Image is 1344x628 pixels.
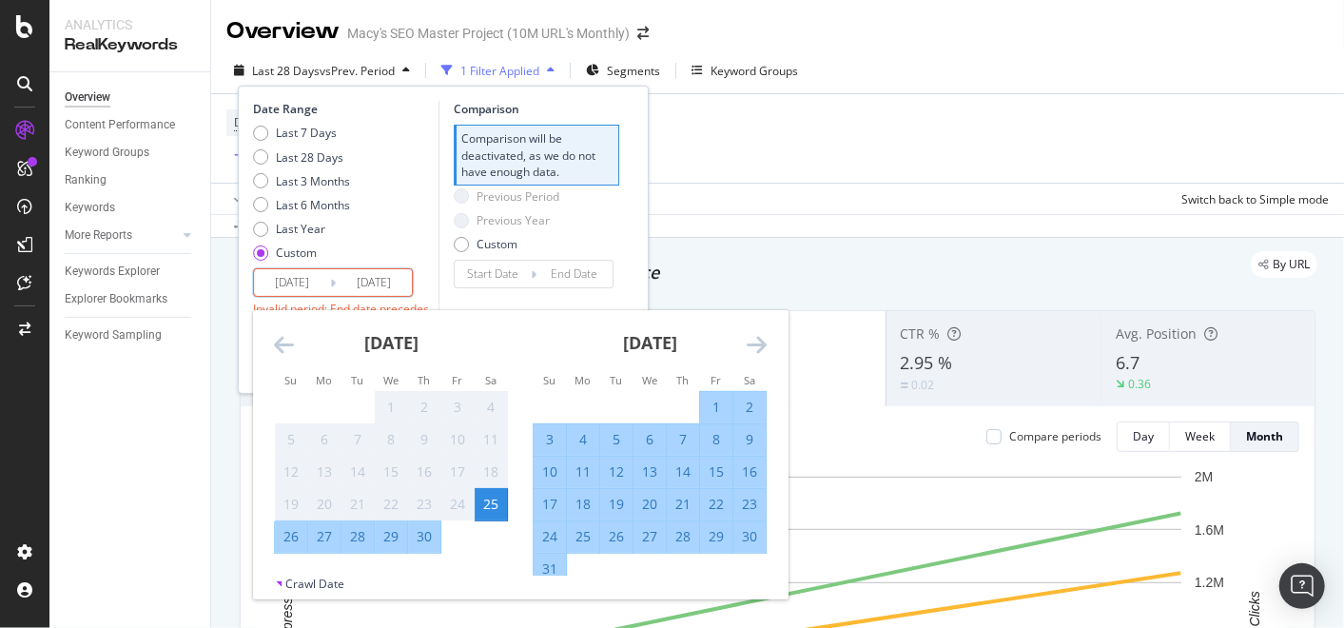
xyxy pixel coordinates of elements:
[475,462,507,481] div: 18
[408,488,441,520] td: Not available. Thursday, September 23, 2021
[633,456,667,488] td: Selected. Wednesday, October 13, 2021
[441,398,474,417] div: 3
[454,236,559,252] div: Custom
[341,462,374,481] div: 14
[441,462,474,481] div: 17
[623,331,677,354] strong: [DATE]
[700,391,733,423] td: Selected. Friday, October 1, 2021
[275,527,307,546] div: 26
[1174,184,1329,214] button: Switch back to Simple mode
[567,488,600,520] td: Selected. Monday, October 18, 2021
[408,462,440,481] div: 16
[65,289,167,309] div: Explorer Bookmarks
[475,488,508,520] td: Selected as start date. Saturday, September 25, 2021
[567,430,599,449] div: 4
[65,34,195,56] div: RealKeywords
[65,226,178,245] a: More Reports
[901,351,953,374] span: 2.95 %
[534,456,567,488] td: Selected. Sunday, October 10, 2021
[1128,376,1151,392] div: 0.36
[567,423,600,456] td: Selected. Monday, October 4, 2021
[65,262,160,282] div: Keywords Explorer
[667,456,700,488] td: Selected. Thursday, October 14, 2021
[253,245,350,261] div: Custom
[567,456,600,488] td: Selected. Monday, October 11, 2021
[408,520,441,553] td: Selected. Thursday, September 30, 2021
[1117,422,1170,452] button: Day
[308,520,341,553] td: Selected. Monday, September 27, 2021
[341,456,375,488] td: Not available. Tuesday, September 14, 2021
[700,527,732,546] div: 29
[633,423,667,456] td: Selected. Wednesday, October 6, 2021
[667,430,699,449] div: 7
[408,456,441,488] td: Not available. Thursday, September 16, 2021
[276,197,350,213] div: Last 6 Months
[600,430,633,449] div: 5
[308,456,341,488] td: Not available. Monday, September 13, 2021
[901,324,941,343] span: CTR %
[733,527,766,546] div: 30
[475,430,507,449] div: 11
[1251,251,1317,278] div: legacy label
[441,456,475,488] td: Not available. Friday, September 17, 2021
[733,495,766,514] div: 23
[600,456,633,488] td: Selected. Tuesday, October 12, 2021
[275,456,308,488] td: Not available. Sunday, September 12, 2021
[534,488,567,520] td: Selected. Sunday, October 17, 2021
[1273,259,1310,270] span: By URL
[341,488,375,520] td: Not available. Tuesday, September 21, 2021
[1231,422,1299,452] button: Month
[341,430,374,449] div: 7
[711,63,798,79] div: Keyword Groups
[733,520,767,553] td: Selected. Saturday, October 30, 2021
[733,488,767,520] td: Selected. Saturday, October 23, 2021
[1116,324,1197,343] span: Avg. Position
[711,373,721,387] small: Fr
[454,125,619,185] div: Comparison will be deactivated, as we do not have enough data.
[633,495,666,514] div: 20
[308,527,341,546] div: 27
[600,520,633,553] td: Selected. Tuesday, October 26, 2021
[477,212,550,228] div: Previous Year
[408,391,441,423] td: Not available. Thursday, September 2, 2021
[253,197,350,213] div: Last 6 Months
[733,423,767,456] td: Selected. Saturday, October 9, 2021
[534,423,567,456] td: Selected. Sunday, October 3, 2021
[477,236,517,252] div: Custom
[375,495,407,514] div: 22
[347,24,630,43] div: Macy's SEO Master Project (10M URL's Monthly)
[534,553,567,585] td: Selected. Sunday, October 31, 2021
[276,245,317,261] div: Custom
[226,55,418,86] button: Last 28 DaysvsPrev. Period
[252,63,320,79] span: Last 28 Days
[65,325,162,345] div: Keyword Sampling
[543,373,555,387] small: Su
[375,398,407,417] div: 1
[700,495,732,514] div: 22
[1170,422,1231,452] button: Week
[534,495,566,514] div: 17
[65,88,197,108] a: Overview
[375,423,408,456] td: Not available. Wednesday, September 8, 2021
[253,125,350,141] div: Last 7 Days
[408,495,440,514] div: 23
[744,373,755,387] small: Sa
[455,261,531,287] input: Start Date
[226,145,302,167] button: Add Filter
[567,462,599,481] div: 11
[375,456,408,488] td: Not available. Wednesday, September 15, 2021
[475,495,507,514] div: 25
[700,430,732,449] div: 8
[65,262,197,282] a: Keywords Explorer
[475,423,508,456] td: Not available. Saturday, September 11, 2021
[383,373,399,387] small: We
[226,184,282,214] button: Apply
[65,15,195,34] div: Analytics
[336,269,412,296] input: End Date
[460,63,539,79] div: 1 Filter Applied
[275,423,308,456] td: Not available. Sunday, September 5, 2021
[276,221,325,237] div: Last Year
[65,226,132,245] div: More Reports
[534,462,566,481] div: 10
[534,559,566,579] div: 31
